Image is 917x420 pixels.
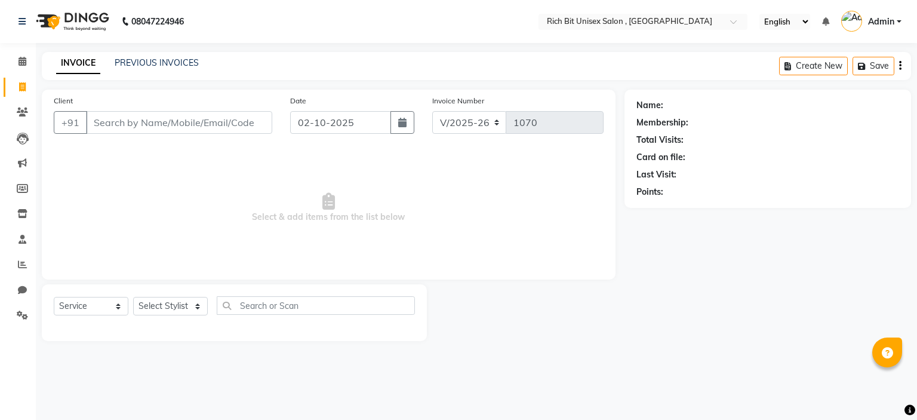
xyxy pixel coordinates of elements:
[779,57,848,75] button: Create New
[54,148,604,268] span: Select & add items from the list below
[853,57,894,75] button: Save
[867,372,905,408] iframe: chat widget
[636,117,688,129] div: Membership:
[217,296,415,315] input: Search or Scan
[636,134,684,146] div: Total Visits:
[290,96,306,106] label: Date
[636,186,663,198] div: Points:
[636,151,685,164] div: Card on file:
[868,16,894,28] span: Admin
[432,96,484,106] label: Invoice Number
[54,96,73,106] label: Client
[841,11,862,32] img: Admin
[30,5,112,38] img: logo
[54,111,87,134] button: +91
[86,111,272,134] input: Search by Name/Mobile/Email/Code
[636,99,663,112] div: Name:
[115,57,199,68] a: PREVIOUS INVOICES
[636,168,676,181] div: Last Visit:
[131,5,184,38] b: 08047224946
[56,53,100,74] a: INVOICE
